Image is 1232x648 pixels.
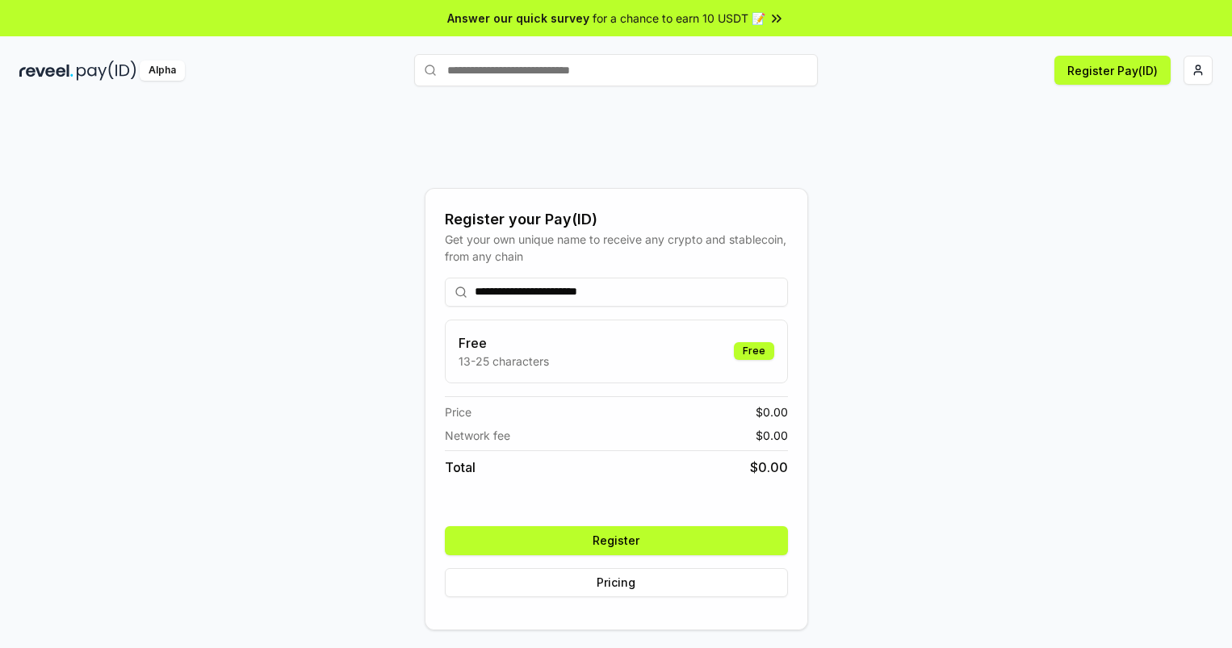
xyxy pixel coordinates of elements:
[19,61,73,81] img: reveel_dark
[445,526,788,555] button: Register
[756,427,788,444] span: $ 0.00
[445,403,471,420] span: Price
[756,403,788,420] span: $ 0.00
[593,10,765,27] span: for a chance to earn 10 USDT 📝
[445,458,476,477] span: Total
[734,342,774,360] div: Free
[1054,56,1171,85] button: Register Pay(ID)
[750,458,788,477] span: $ 0.00
[447,10,589,27] span: Answer our quick survey
[445,568,788,597] button: Pricing
[459,353,549,370] p: 13-25 characters
[445,208,788,231] div: Register your Pay(ID)
[459,333,549,353] h3: Free
[77,61,136,81] img: pay_id
[445,427,510,444] span: Network fee
[140,61,185,81] div: Alpha
[445,231,788,265] div: Get your own unique name to receive any crypto and stablecoin, from any chain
